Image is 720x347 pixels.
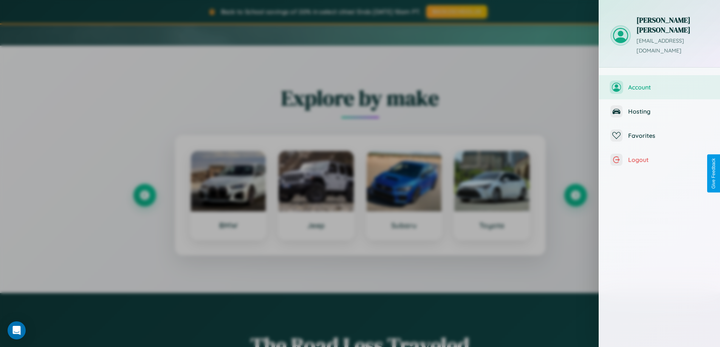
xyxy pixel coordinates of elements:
[628,132,709,139] span: Favorites
[599,99,720,123] button: Hosting
[599,123,720,148] button: Favorites
[636,15,709,35] h3: [PERSON_NAME] [PERSON_NAME]
[599,148,720,172] button: Logout
[599,75,720,99] button: Account
[711,158,716,189] div: Give Feedback
[628,156,709,163] span: Logout
[8,321,26,339] div: Open Intercom Messenger
[628,83,709,91] span: Account
[628,108,709,115] span: Hosting
[636,36,709,56] p: [EMAIL_ADDRESS][DOMAIN_NAME]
